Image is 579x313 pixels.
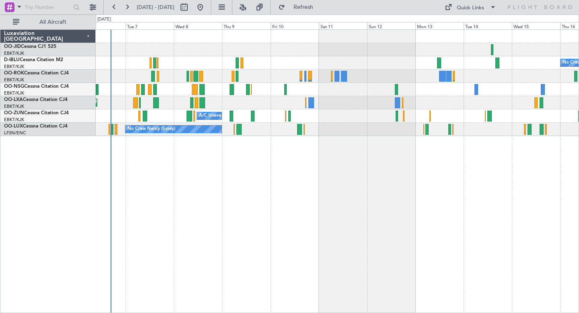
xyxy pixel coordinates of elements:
[4,44,21,49] span: OO-JID
[4,71,69,76] a: OO-ROKCessna Citation CJ4
[4,84,24,89] span: OO-NSG
[441,1,500,14] button: Quick Links
[4,44,56,49] a: OO-JIDCessna CJ1 525
[4,71,24,76] span: OO-ROK
[4,90,24,96] a: EBKT/KJK
[222,22,270,29] div: Thu 9
[275,1,323,14] button: Refresh
[512,22,560,29] div: Wed 15
[137,4,175,11] span: [DATE] - [DATE]
[4,77,24,83] a: EBKT/KJK
[97,16,111,23] div: [DATE]
[4,124,68,129] a: OO-LUXCessna Citation CJ4
[4,84,69,89] a: OO-NSGCessna Citation CJ4
[4,97,23,102] span: OO-LXA
[199,110,327,122] div: A/C Unavailable [GEOGRAPHIC_DATA]-[GEOGRAPHIC_DATA]
[4,111,69,115] a: OO-ZUNCessna Citation CJ4
[77,22,125,29] div: Mon 6
[271,22,319,29] div: Fri 10
[4,50,24,56] a: EBKT/KJK
[4,130,26,136] a: LFSN/ENC
[4,111,24,115] span: OO-ZUN
[4,97,68,102] a: OO-LXACessna Citation CJ4
[4,58,63,62] a: D-IBLUCessna Citation M2
[125,22,174,29] div: Tue 7
[4,64,24,70] a: EBKT/KJK
[25,1,71,13] input: Trip Number
[174,22,222,29] div: Wed 8
[287,4,320,10] span: Refresh
[4,124,23,129] span: OO-LUX
[319,22,367,29] div: Sat 11
[4,117,24,123] a: EBKT/KJK
[21,19,85,25] span: All Aircraft
[457,4,484,12] div: Quick Links
[415,22,464,29] div: Mon 13
[464,22,512,29] div: Tue 14
[127,123,175,135] div: No Crew Nancy (Essey)
[9,16,87,29] button: All Aircraft
[367,22,415,29] div: Sun 12
[4,103,24,109] a: EBKT/KJK
[4,58,20,62] span: D-IBLU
